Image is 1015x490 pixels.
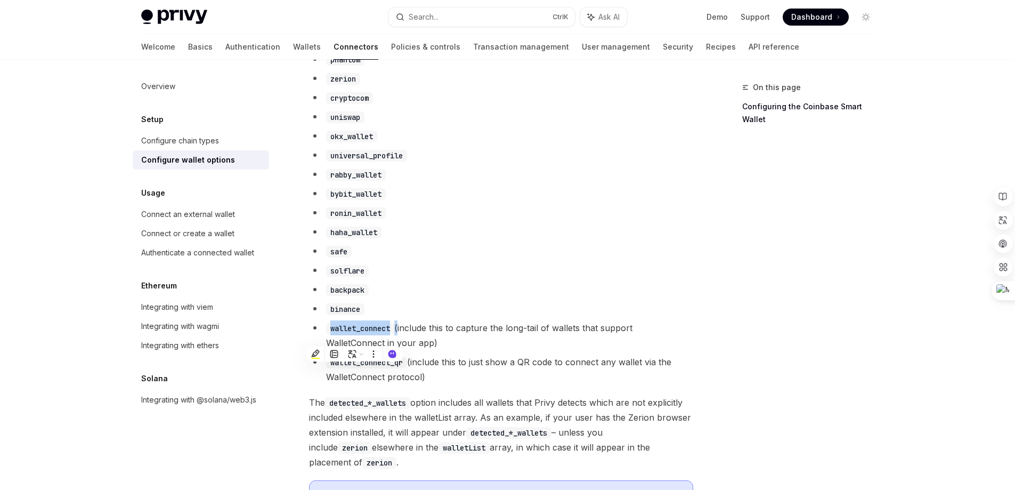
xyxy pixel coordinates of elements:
code: detected_*_wallets [325,397,410,409]
code: backpack [326,284,369,296]
code: uniswap [326,111,364,123]
code: zerion [326,73,360,85]
div: Authenticate a connected wallet [141,246,254,259]
div: Configure wallet options [141,154,235,166]
code: okx_wallet [326,131,377,142]
code: bybit_wallet [326,188,386,200]
div: Configure chain types [141,134,219,147]
h5: Solana [141,372,168,385]
h5: Setup [141,113,164,126]
a: Connect or create a wallet [133,224,269,243]
button: Search...CtrlK [388,7,575,27]
div: Integrating with wagmi [141,320,219,333]
code: detected_*_wallets [466,427,551,439]
span: Ctrl K [553,13,569,21]
a: Connect an external wallet [133,205,269,224]
h5: Ethereum [141,279,177,292]
div: Integrating with ethers [141,339,219,352]
code: wallet_connect_qr [326,357,407,368]
a: Policies & controls [391,34,460,60]
a: Wallets [293,34,321,60]
div: Connect or create a wallet [141,227,234,240]
a: Integrating with viem [133,298,269,317]
span: Ask AI [598,12,620,22]
code: binance [326,303,364,315]
a: Transaction management [473,34,569,60]
a: Integrating with wagmi [133,317,269,336]
div: Integrating with viem [141,301,213,314]
code: haha_wallet [326,227,381,238]
code: walletList [439,442,490,454]
button: Toggle dark mode [857,9,874,26]
h5: Usage [141,187,165,199]
a: Authentication [225,34,280,60]
a: Configure chain types [133,131,269,150]
div: Connect an external wallet [141,208,235,221]
a: User management [582,34,650,60]
code: phantom [326,54,364,66]
a: Authenticate a connected wallet [133,243,269,262]
a: Demo [707,12,728,22]
li: (include this to capture the long-tail of wallets that support WalletConnect in your app) [309,320,693,350]
a: API reference [749,34,799,60]
li: (include this to just show a QR code to connect any wallet via the WalletConnect protocol) [309,355,693,384]
code: solflare [326,265,369,277]
div: Search... [409,11,439,23]
a: Basics [188,34,213,60]
a: Support [741,12,770,22]
a: Configure wallet options [133,150,269,170]
a: Security [663,34,693,60]
a: Overview [133,77,269,96]
code: ronin_wallet [326,207,386,219]
code: cryptocom [326,92,373,104]
a: Integrating with ethers [133,336,269,355]
a: Configuring the Coinbase Smart Wallet [742,98,883,128]
a: Welcome [141,34,175,60]
code: wallet_connect [326,323,394,334]
a: Integrating with @solana/web3.js [133,390,269,409]
img: light logo [141,10,207,25]
span: The option includes all wallets that Privy detects which are not explicitly included elsewhere in... [309,395,693,470]
code: zerion [338,442,372,454]
span: Dashboard [791,12,832,22]
a: Connectors [334,34,378,60]
a: Recipes [706,34,736,60]
code: zerion [362,457,396,469]
button: Ask AI [580,7,627,27]
code: universal_profile [326,150,407,162]
a: Dashboard [783,9,849,26]
div: Integrating with @solana/web3.js [141,393,256,406]
div: Overview [141,80,175,93]
code: rabby_wallet [326,169,386,181]
span: On this page [753,81,801,94]
code: safe [326,246,352,258]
